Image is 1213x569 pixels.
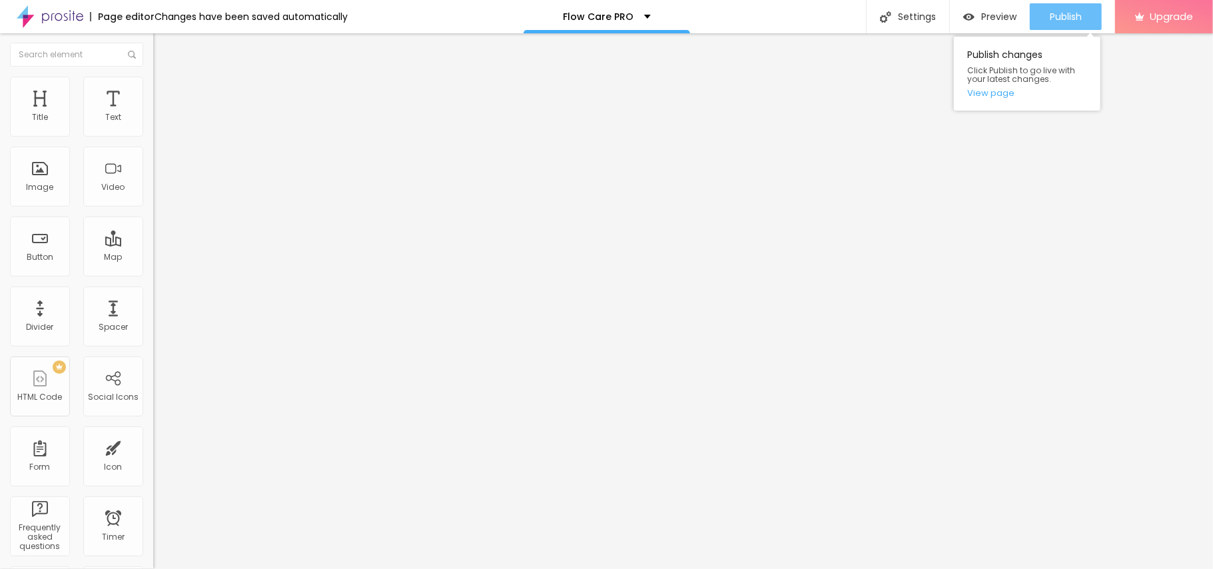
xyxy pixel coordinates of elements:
[1030,3,1102,30] button: Publish
[102,532,125,542] div: Timer
[99,322,128,332] div: Spacer
[102,183,125,192] div: Video
[30,462,51,472] div: Form
[105,253,123,262] div: Map
[27,253,53,262] div: Button
[128,51,136,59] img: Icone
[32,113,48,122] div: Title
[13,523,66,552] div: Frequently asked questions
[88,392,139,402] div: Social Icons
[27,183,54,192] div: Image
[981,11,1016,22] span: Preview
[967,66,1087,83] span: Click Publish to go live with your latest changes.
[1050,11,1082,22] span: Publish
[10,43,143,67] input: Search element
[18,392,63,402] div: HTML Code
[155,12,348,21] div: Changes have been saved automatically
[153,33,1213,568] iframe: Editor
[1150,11,1193,22] span: Upgrade
[564,12,634,21] p: Flow Care PRO
[880,11,891,23] img: Icone
[954,37,1100,111] div: Publish changes
[950,3,1030,30] button: Preview
[105,462,123,472] div: Icon
[27,322,54,332] div: Divider
[963,11,975,23] img: view-1.svg
[105,113,121,122] div: Text
[967,89,1087,97] a: View page
[90,12,155,21] div: Page editor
